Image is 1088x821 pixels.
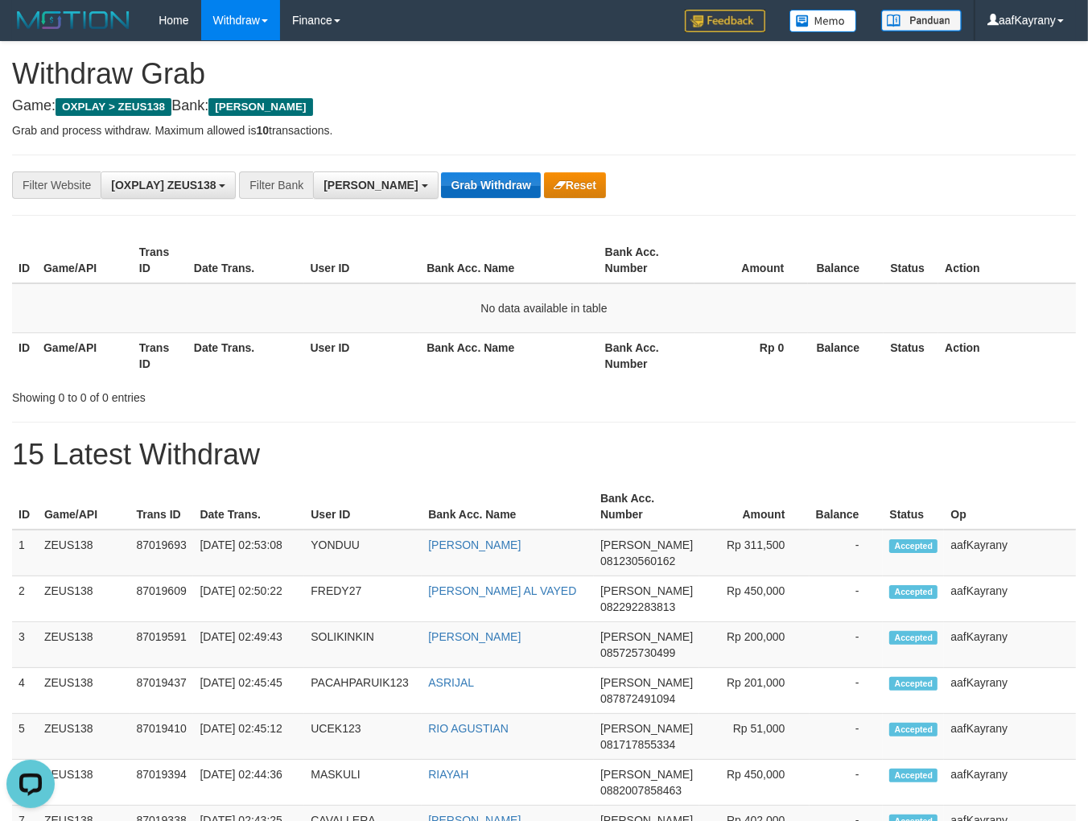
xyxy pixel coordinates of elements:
[12,122,1076,138] p: Grab and process withdraw. Maximum allowed is transactions.
[938,332,1076,378] th: Action
[889,769,938,782] span: Accepted
[699,622,809,668] td: Rp 200,000
[304,760,422,806] td: MASKULI
[304,237,421,283] th: User ID
[810,622,884,668] td: -
[304,622,422,668] td: SOLIKINKIN
[12,383,441,406] div: Showing 0 to 0 of 0 entries
[193,760,304,806] td: [DATE] 02:44:36
[699,576,809,622] td: Rp 450,000
[889,677,938,691] span: Accepted
[12,714,38,760] td: 5
[428,584,576,597] a: [PERSON_NAME] AL VAYED
[38,668,130,714] td: ZEUS138
[12,576,38,622] td: 2
[38,530,130,576] td: ZEUS138
[594,484,699,530] th: Bank Acc. Number
[694,332,809,378] th: Rp 0
[420,237,598,283] th: Bank Acc. Name
[12,530,38,576] td: 1
[313,171,438,199] button: [PERSON_NAME]
[12,283,1076,333] td: No data available in table
[944,668,1076,714] td: aafKayrany
[600,768,693,781] span: [PERSON_NAME]
[239,171,313,199] div: Filter Bank
[544,172,606,198] button: Reset
[38,484,130,530] th: Game/API
[38,760,130,806] td: ZEUS138
[422,484,594,530] th: Bank Acc. Name
[193,714,304,760] td: [DATE] 02:45:12
[130,622,193,668] td: 87019591
[12,8,134,32] img: MOTION_logo.png
[600,692,675,705] span: Copy 087872491094 to clipboard
[699,668,809,714] td: Rp 201,000
[324,179,418,192] span: [PERSON_NAME]
[6,6,55,55] button: Open LiveChat chat widget
[133,237,188,283] th: Trans ID
[699,714,809,760] td: Rp 51,000
[304,484,422,530] th: User ID
[12,98,1076,114] h4: Game: Bank:
[256,124,269,137] strong: 10
[188,332,304,378] th: Date Trans.
[600,738,675,751] span: Copy 081717855334 to clipboard
[889,723,938,736] span: Accepted
[600,538,693,551] span: [PERSON_NAME]
[789,10,857,32] img: Button%20Memo.svg
[808,332,884,378] th: Balance
[810,576,884,622] td: -
[600,584,693,597] span: [PERSON_NAME]
[944,714,1076,760] td: aafKayrany
[12,237,37,283] th: ID
[944,576,1076,622] td: aafKayrany
[12,439,1076,471] h1: 15 Latest Withdraw
[193,622,304,668] td: [DATE] 02:49:43
[881,10,962,31] img: panduan.png
[810,484,884,530] th: Balance
[944,484,1076,530] th: Op
[600,555,675,567] span: Copy 081230560162 to clipboard
[699,760,809,806] td: Rp 450,000
[188,237,304,283] th: Date Trans.
[428,538,521,551] a: [PERSON_NAME]
[944,530,1076,576] td: aafKayrany
[428,630,521,643] a: [PERSON_NAME]
[810,760,884,806] td: -
[810,714,884,760] td: -
[193,484,304,530] th: Date Trans.
[599,332,694,378] th: Bank Acc. Number
[101,171,236,199] button: [OXPLAY] ZEUS138
[130,760,193,806] td: 87019394
[600,646,675,659] span: Copy 085725730499 to clipboard
[56,98,171,116] span: OXPLAY > ZEUS138
[938,237,1076,283] th: Action
[304,530,422,576] td: YONDUU
[193,576,304,622] td: [DATE] 02:50:22
[130,484,193,530] th: Trans ID
[699,530,809,576] td: Rp 311,500
[38,714,130,760] td: ZEUS138
[889,631,938,645] span: Accepted
[884,237,938,283] th: Status
[884,332,938,378] th: Status
[133,332,188,378] th: Trans ID
[304,714,422,760] td: UCEK123
[130,576,193,622] td: 87019609
[599,237,694,283] th: Bank Acc. Number
[944,760,1076,806] td: aafKayrany
[130,714,193,760] td: 87019410
[810,530,884,576] td: -
[111,179,216,192] span: [OXPLAY] ZEUS138
[37,332,133,378] th: Game/API
[12,484,38,530] th: ID
[304,668,422,714] td: PACAHPARUIK123
[600,784,682,797] span: Copy 0882007858463 to clipboard
[420,332,598,378] th: Bank Acc. Name
[12,622,38,668] td: 3
[694,237,809,283] th: Amount
[304,332,421,378] th: User ID
[37,237,133,283] th: Game/API
[810,668,884,714] td: -
[600,676,693,689] span: [PERSON_NAME]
